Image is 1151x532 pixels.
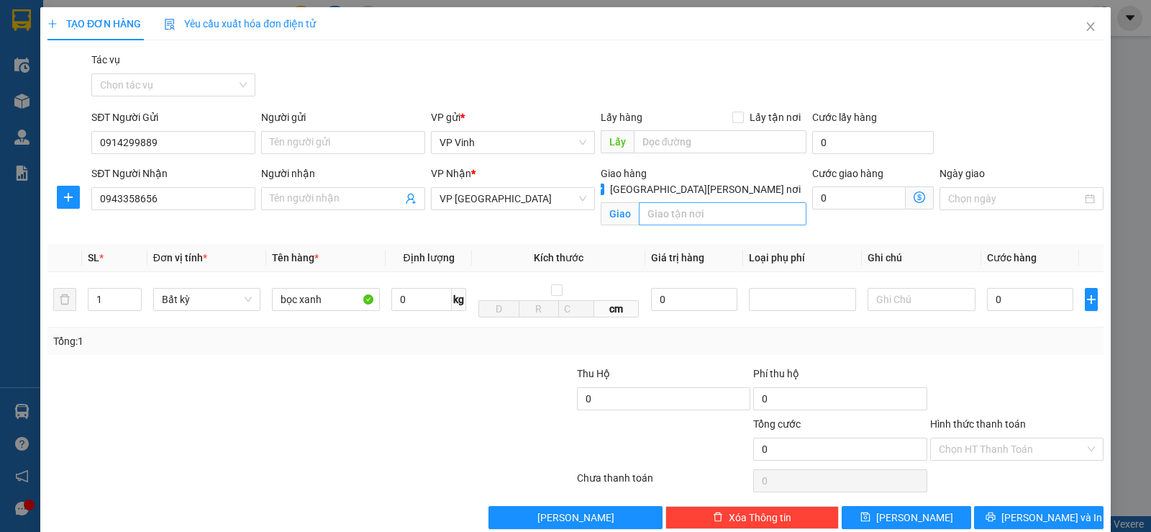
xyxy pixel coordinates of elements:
span: user-add [405,193,417,204]
span: Cước hàng [987,252,1037,263]
span: Định lượng [404,252,455,263]
button: delete [53,288,76,311]
input: C [558,300,595,317]
span: Đơn vị tính [153,252,207,263]
input: R [519,300,559,317]
span: Yêu cầu xuất hóa đơn điện tử [164,18,316,30]
div: Tổng: 1 [53,333,445,349]
span: printer [986,512,996,523]
span: Lấy tận nơi [744,109,806,125]
span: plus [1086,294,1097,305]
span: Tên hàng [272,252,319,263]
span: TẠO ĐƠN HÀNG [47,18,141,30]
div: Chưa thanh toán [575,470,752,495]
span: plus [58,191,79,203]
div: VP gửi [431,109,595,125]
span: plus [47,19,58,29]
input: Giao tận nơi [639,202,807,225]
label: Ngày giao [940,168,985,179]
label: Cước lấy hàng [812,112,877,123]
input: Cước lấy hàng [812,131,934,154]
label: Tác vụ [91,54,120,66]
input: D [478,300,519,317]
span: VP Vinh [440,132,586,153]
input: 0 [651,288,737,311]
span: VP Nhận [431,168,471,179]
button: Close [1070,7,1111,48]
span: dollar-circle [914,191,925,203]
input: Dọc đường [634,130,807,153]
span: [GEOGRAPHIC_DATA][PERSON_NAME] nơi [604,181,806,197]
span: close [1085,21,1096,32]
button: deleteXóa Thông tin [665,506,839,529]
div: Người gửi [261,109,425,125]
span: Giao [601,202,639,225]
span: delete [713,512,723,523]
span: cm [594,300,639,317]
span: Lấy hàng [601,112,642,123]
th: Ghi chú [862,244,981,272]
span: [PERSON_NAME] [537,510,614,526]
button: printer[PERSON_NAME] và In [974,506,1104,529]
div: SĐT Người Gửi [91,109,255,125]
div: Phí thu hộ [753,366,927,387]
input: Cước giao hàng [812,186,906,209]
span: Thu Hộ [577,368,610,379]
label: Cước giao hàng [812,168,883,179]
span: [PERSON_NAME] [876,510,953,526]
span: Giao hàng [601,168,647,179]
th: Loại phụ phí [743,244,863,272]
button: save[PERSON_NAME] [842,506,971,529]
label: Hình thức thanh toán [930,418,1026,430]
span: Kích thước [534,252,583,263]
input: Ngày giao [948,191,1082,207]
span: kg [452,288,466,311]
button: plus [57,186,80,209]
button: plus [1085,288,1098,311]
button: [PERSON_NAME] [488,506,662,529]
span: VP Đà Nẵng [440,188,586,209]
input: Ghi Chú [868,288,975,311]
span: Tổng cước [753,418,801,430]
span: Lấy [601,130,634,153]
span: save [860,512,870,523]
img: icon [164,19,176,30]
span: SL [88,252,99,263]
span: Bất kỳ [162,289,253,310]
div: SĐT Người Nhận [91,166,255,181]
span: Giá trị hàng [651,252,704,263]
span: Xóa Thông tin [729,510,791,526]
div: Người nhận [261,166,425,181]
span: [PERSON_NAME] và In [1001,510,1102,526]
input: VD: Bàn, Ghế [272,288,380,311]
